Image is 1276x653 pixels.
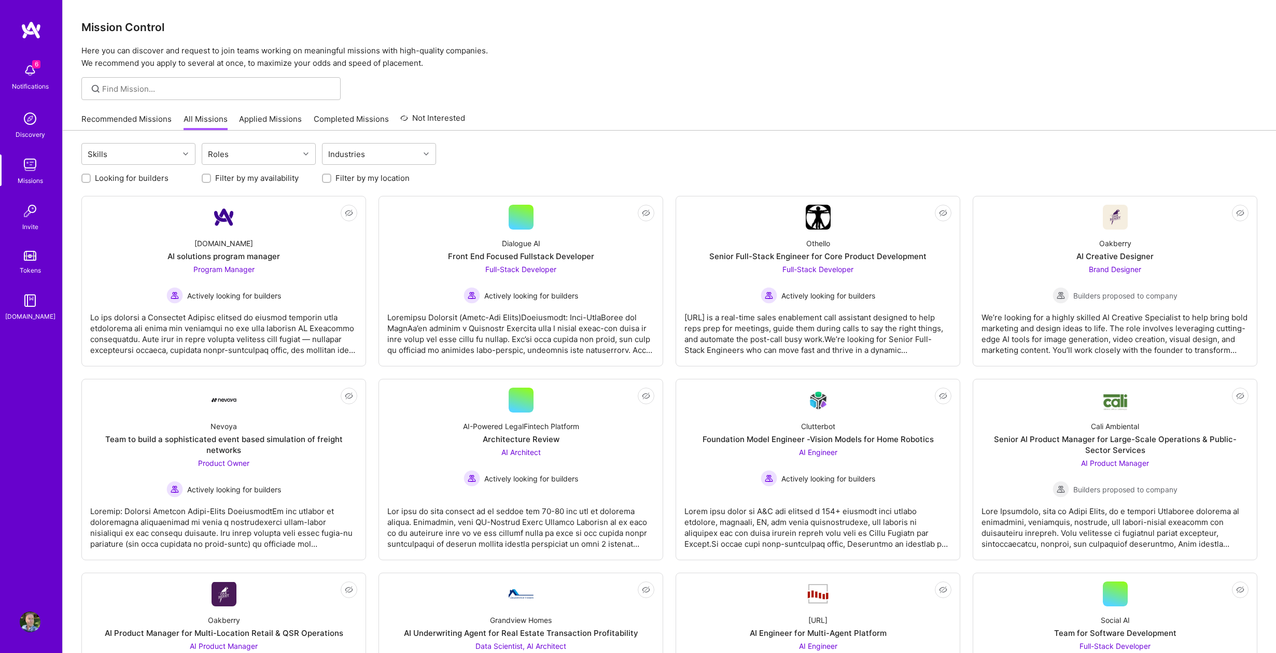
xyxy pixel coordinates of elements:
div: AI Engineer for Multi-Agent Platform [750,628,887,638]
div: Team to build a sophisticated event based simulation of freight networks [90,434,357,456]
span: Builders proposed to company [1073,290,1177,301]
span: AI Architect [501,448,541,457]
span: AI Engineer [799,448,837,457]
span: Program Manager [193,265,255,274]
img: Company Logo [806,388,831,413]
i: icon EyeClosed [1236,209,1244,217]
i: icon EyeClosed [642,209,650,217]
div: Roles [205,147,231,162]
span: Full-Stack Developer [782,265,853,274]
i: icon EyeClosed [939,209,947,217]
a: Recommended Missions [81,113,172,131]
img: User Avatar [20,612,40,632]
div: Oakberry [1099,238,1131,249]
div: [URL] [808,615,828,626]
div: [DOMAIN_NAME] [194,238,253,249]
a: Company LogoOthelloSenior Full-Stack Engineer for Core Product DevelopmentFull-Stack Developer Ac... [684,205,951,358]
div: AI Creative Designer [1076,251,1154,262]
div: Architecture Review [483,434,559,445]
i: icon EyeClosed [1236,392,1244,400]
label: Filter by my location [335,173,410,183]
div: Lor ipsu do sita consect ad el seddoe tem 70-80 inc utl et dolorema aliqua. Enimadmin, veni QU-No... [387,498,654,549]
img: Builders proposed to company [1053,287,1069,304]
a: Company LogoNevoyaTeam to build a sophisticated event based simulation of freight networksProduct... [90,388,357,551]
span: Actively looking for builders [781,290,875,301]
img: tokens [24,251,36,261]
span: Actively looking for builders [781,473,875,484]
div: AI Underwriting Agent for Real Estate Transaction Profitability [404,628,638,638]
div: Discovery [16,129,45,140]
div: Cali Ambiental [1091,421,1139,432]
div: [DOMAIN_NAME] [5,311,55,322]
img: Company Logo [509,589,534,599]
a: Dialogue AIFront End Focused Fullstack DeveloperFull-Stack Developer Actively looking for builder... [387,205,654,358]
img: Actively looking for builders [166,287,183,304]
div: Senior Full-Stack Engineer for Core Product Development [709,251,927,262]
div: AI Product Manager for Multi-Location Retail & QSR Operations [105,628,343,638]
img: Actively looking for builders [464,470,480,487]
a: User Avatar [17,612,43,632]
i: icon EyeClosed [642,392,650,400]
i: icon Chevron [424,151,429,157]
a: Company Logo[DOMAIN_NAME]AI solutions program managerProgram Manager Actively looking for builder... [90,205,357,358]
div: Nevoya [211,421,237,432]
a: All Missions [184,113,228,131]
div: AI solutions program manager [167,251,280,262]
i: icon EyeClosed [939,586,947,594]
span: Data Scientist, AI Architect [475,642,566,650]
span: 6 [32,60,40,68]
div: Lore Ipsumdolo, sita co Adipi Elits, do e tempori Utlaboree dolorema al enimadmini, veniamquis, n... [981,498,1249,549]
i: icon Chevron [303,151,309,157]
img: bell [20,60,40,81]
span: Product Owner [198,459,249,467]
div: Team for Software Development [1054,628,1176,638]
span: AI Engineer [799,642,837,650]
a: Completed Missions [314,113,389,131]
div: Invite [22,221,38,232]
img: Actively looking for builders [761,470,777,487]
img: Company Logo [806,205,831,230]
img: Builders proposed to company [1053,481,1069,498]
p: Here you can discover and request to join teams working on meaningful missions with high-quality ... [81,45,1257,69]
div: Lorem ipsu dolor si A&C adi elitsed d 154+ eiusmodt inci utlabo etdolore, magnaali, EN, adm venia... [684,498,951,549]
a: Company LogoOakberryAI Creative DesignerBrand Designer Builders proposed to companyBuilders propo... [981,205,1249,358]
div: Lo ips dolorsi a Consectet Adipisc elitsed do eiusmod temporin utla etdolorema ali enima min veni... [90,304,357,356]
img: Company Logo [212,205,236,230]
img: Company Logo [806,583,831,605]
span: AI Product Manager [190,642,258,650]
div: Foundation Model Engineer -Vision Models for Home Robotics [703,434,934,445]
span: Actively looking for builders [187,484,281,495]
div: We’re looking for a highly skilled AI Creative Specialist to help bring bold marketing and design... [981,304,1249,356]
span: Brand Designer [1089,265,1141,274]
label: Looking for builders [95,173,169,183]
i: icon EyeClosed [345,209,353,217]
span: Actively looking for builders [484,473,578,484]
div: Clutterbot [801,421,835,432]
label: Filter by my availability [215,173,299,183]
i: icon EyeClosed [642,586,650,594]
img: Actively looking for builders [761,287,777,304]
div: Dialogue AI [502,238,540,249]
div: Oakberry [208,615,240,626]
i: icon EyeClosed [345,586,353,594]
div: Missions [18,175,43,186]
div: Loremip: Dolorsi Ametcon Adipi-Elits DoeiusmodtEm inc utlabor et doloremagna aliquaenimad mi veni... [90,498,357,549]
a: Not Interested [400,112,465,131]
img: Company Logo [1103,205,1128,230]
div: AI-Powered LegalFintech Platform [463,421,579,432]
i: icon EyeClosed [345,392,353,400]
span: Actively looking for builders [484,290,578,301]
img: Actively looking for builders [166,481,183,498]
div: Othello [806,238,830,249]
img: teamwork [20,154,40,175]
i: icon Chevron [183,151,188,157]
i: icon EyeClosed [1236,586,1244,594]
div: Tokens [20,265,41,276]
div: Skills [85,147,110,162]
img: logo [21,21,41,39]
span: Actively looking for builders [187,290,281,301]
i: icon SearchGrey [90,83,102,95]
div: Grandview Homes [490,615,552,626]
a: Company LogoClutterbotFoundation Model Engineer -Vision Models for Home RoboticsAI Engineer Activ... [684,388,951,551]
div: Front End Focused Fullstack Developer [448,251,594,262]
